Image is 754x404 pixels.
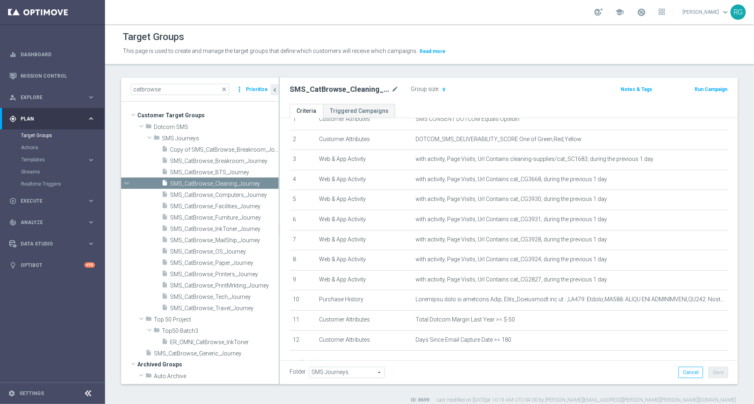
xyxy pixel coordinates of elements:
[137,359,279,370] span: Archived Groups
[9,219,95,226] button: track_changes Analyze keyboard_arrow_right
[416,336,511,343] span: Days Since Email Capture Date >= 180
[416,136,582,143] span: DOTCOM_SMS_DELIVERABILITY_SCORE One of Green,Red,Yellow
[290,104,323,118] a: Criteria
[9,94,87,101] div: Explore
[316,170,412,190] td: Web & App Activity
[290,290,316,311] td: 10
[316,270,412,290] td: Web & App Activity
[21,199,87,203] span: Execute
[154,350,279,357] span: SMS_CatBrowse_Generic_Journey
[137,110,279,121] span: Customer Target Groups
[123,48,418,54] span: This page is used to create and manage the target groups that define which customers will receive...
[123,31,184,43] h1: Target Groups
[21,157,95,163] div: Templates keyboard_arrow_right
[21,220,87,225] span: Analyze
[162,168,168,178] i: insert_drive_file
[21,142,104,154] div: Actions
[731,4,746,20] div: RG
[615,8,624,17] span: school
[316,290,412,311] td: Purchase History
[411,86,438,93] label: Group size
[290,358,328,367] button: + Add Selection
[170,237,279,244] span: SMS_CatBrowse_MailShip_Journey
[437,397,736,404] label: Last modified on [DATE] at 10:19 AM UTC-04:00 by [PERSON_NAME][EMAIL_ADDRESS][PERSON_NAME][PERSON...
[170,339,279,346] span: ER_OMNI_CatBrowse_InkToner
[170,260,279,267] span: SMS_CatBrowse_Paper_Journey
[416,176,607,183] span: with activity, Page Visits, Url Contains cat_CG3668, during the previous 1 day
[323,104,395,118] a: Triggered Campaigns
[162,225,168,234] i: insert_drive_file
[290,368,306,375] label: Folder
[9,198,95,204] div: play_circle_outline Execute keyboard_arrow_right
[416,236,607,243] span: with activity, Page Visits, Url Contains cat_CG3928, during the previous 1 day
[153,327,160,336] i: folder
[9,73,95,79] button: Mission Control
[21,95,87,100] span: Explore
[438,86,439,93] label: :
[9,116,95,122] button: gps_fixed Plan keyboard_arrow_right
[9,115,17,123] i: gps_fixed
[170,146,279,153] span: Copy of SMS_CatBrowse_Breakroom_Journey
[154,316,279,323] span: Top 50 Project
[21,166,104,178] div: Streams
[8,390,15,397] i: settings
[9,219,17,226] i: track_changes
[21,157,87,162] div: Templates
[87,218,95,226] i: keyboard_arrow_right
[708,367,728,378] button: Save
[9,51,95,58] div: equalizer Dashboard
[21,241,87,246] span: Data Studio
[290,150,316,170] td: 3
[21,132,84,139] a: Target Groups
[84,262,95,268] div: +10
[87,93,95,101] i: keyboard_arrow_right
[245,84,269,95] button: Prioritize
[162,180,168,189] i: insert_drive_file
[19,391,44,396] a: Settings
[170,282,279,289] span: SMS_CatBrowse_PrintMrkting_Journey
[9,65,95,87] div: Mission Control
[9,240,87,247] div: Data Studio
[162,293,168,302] i: insert_drive_file
[9,254,95,276] div: Optibot
[290,330,316,351] td: 12
[162,338,168,347] i: insert_drive_file
[162,270,168,279] i: insert_drive_file
[290,130,316,150] td: 2
[682,6,731,18] a: [PERSON_NAME]keyboard_arrow_down
[170,248,279,255] span: SMS_CatBrowse_OS_Journey
[416,296,725,303] span: Loremipsu dolo si ametcons Adip, Elits_Doeiusmodt inc ut : ,LA479: Etdolo,MA588: ALIQU ENI ADMINI...
[316,250,412,271] td: Web & App Activity
[87,240,95,247] i: keyboard_arrow_right
[145,372,152,381] i: folder
[416,316,515,323] span: Total Dotcom Margin Last Year >= $-50
[21,178,104,190] div: Realtime Triggers
[9,197,87,205] div: Execute
[9,241,95,247] button: Data Studio keyboard_arrow_right
[170,226,279,233] span: SMS_CatBrowse_InkToner_Journey
[416,156,653,163] span: with activity, Page Visits, Url Contains cleaning-supplies/cat_SC1683, during the previous 1 day
[162,146,168,155] i: insert_drive_file
[316,330,412,351] td: Customer Attributes
[162,157,168,166] i: insert_drive_file
[170,294,279,300] span: SMS_CatBrowse_Tech_Journey
[316,150,412,170] td: Web & App Activity
[221,86,227,93] span: close
[162,214,168,223] i: insert_drive_file
[21,154,104,166] div: Templates
[694,85,728,94] button: Run Campaign
[162,259,168,268] i: insert_drive_file
[316,310,412,330] td: Customer Attributes
[162,328,279,334] span: Top50-Batch3
[145,315,152,325] i: folder
[162,191,168,200] i: insert_drive_file
[290,190,316,210] td: 5
[170,180,279,187] span: SMS_CatBrowse_Cleaning_Journey
[154,124,279,131] span: Dotcom SMS
[9,219,87,226] div: Analyze
[87,197,95,205] i: keyboard_arrow_right
[170,192,279,199] span: SMS_CatBrowse_Computers_Journey
[391,85,399,94] i: mode_edit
